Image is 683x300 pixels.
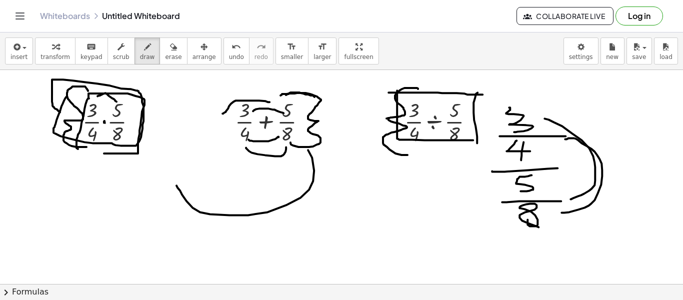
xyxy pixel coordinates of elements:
[344,53,373,60] span: fullscreen
[113,53,129,60] span: scrub
[231,41,241,53] i: undo
[615,6,663,25] button: Log in
[134,37,160,64] button: draw
[569,53,593,60] span: settings
[632,53,646,60] span: save
[229,53,244,60] span: undo
[40,11,90,21] a: Whiteboards
[187,37,221,64] button: arrange
[80,53,102,60] span: keypad
[516,7,613,25] button: Collaborate Live
[654,37,678,64] button: load
[281,53,303,60] span: smaller
[626,37,652,64] button: save
[40,53,70,60] span: transform
[12,8,28,24] button: Toggle navigation
[165,53,181,60] span: erase
[659,53,672,60] span: load
[10,53,27,60] span: insert
[563,37,598,64] button: settings
[249,37,273,64] button: redoredo
[5,37,33,64] button: insert
[600,37,624,64] button: new
[275,37,308,64] button: format_sizesmaller
[159,37,187,64] button: erase
[254,53,268,60] span: redo
[308,37,336,64] button: format_sizelarger
[313,53,331,60] span: larger
[525,11,605,20] span: Collaborate Live
[287,41,296,53] i: format_size
[75,37,108,64] button: keyboardkeypad
[338,37,378,64] button: fullscreen
[107,37,135,64] button: scrub
[86,41,96,53] i: keyboard
[606,53,618,60] span: new
[256,41,266,53] i: redo
[223,37,249,64] button: undoundo
[35,37,75,64] button: transform
[317,41,327,53] i: format_size
[140,53,155,60] span: draw
[192,53,216,60] span: arrange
